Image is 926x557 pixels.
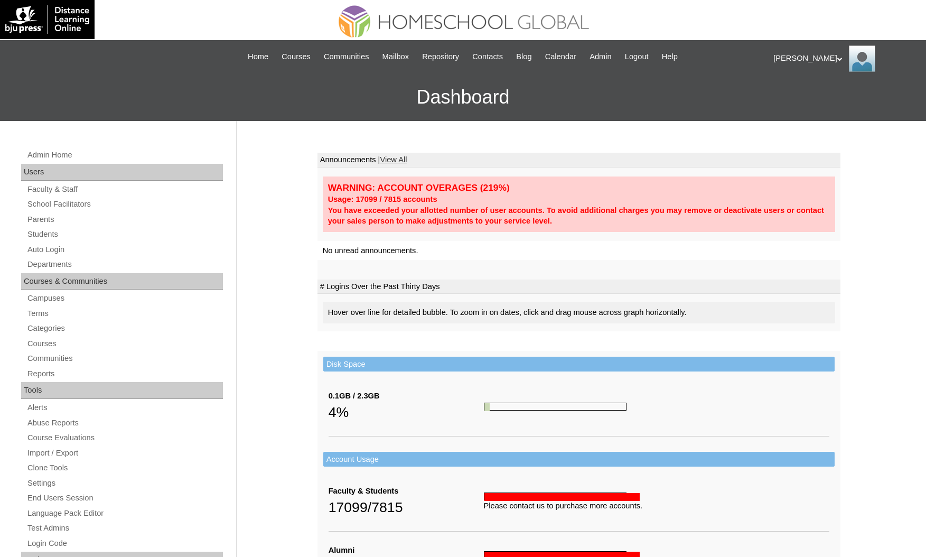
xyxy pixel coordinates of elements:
[329,391,484,402] div: 0.1GB / 2.3GB
[26,183,223,196] a: Faculty & Staff
[26,447,223,460] a: Import / Export
[26,522,223,535] a: Test Admins
[328,182,830,194] div: WARNING: ACCOUNT OVERAGES (219%)
[26,507,223,520] a: Language Pack Editor
[380,155,407,164] a: View All
[417,51,464,63] a: Repository
[26,228,223,241] a: Students
[323,357,835,372] td: Disk Space
[26,537,223,550] a: Login Code
[5,5,89,34] img: logo-white.png
[620,51,654,63] a: Logout
[26,292,223,305] a: Campuses
[422,51,459,63] span: Repository
[773,45,915,72] div: [PERSON_NAME]
[849,45,875,72] img: Ariane Ebuen
[26,401,223,414] a: Alerts
[26,352,223,365] a: Communities
[657,51,683,63] a: Help
[282,51,311,63] span: Courses
[26,213,223,226] a: Parents
[545,51,576,63] span: Calendar
[26,461,223,475] a: Clone Tools
[276,51,316,63] a: Courses
[329,486,484,497] div: Faculty & Students
[540,51,582,63] a: Calendar
[584,51,617,63] a: Admin
[317,153,840,168] td: Announcements |
[323,302,835,323] div: Hover over line for detailed bubble. To zoom in on dates, click and drag mouse across graph horiz...
[324,51,369,63] span: Communities
[26,491,223,505] a: End Users Session
[21,382,223,399] div: Tools
[484,500,829,512] div: Please contact us to purchase more accounts.
[26,367,223,380] a: Reports
[467,51,508,63] a: Contacts
[26,148,223,162] a: Admin Home
[625,51,649,63] span: Logout
[328,195,437,203] strong: Usage: 17099 / 7815 accounts
[21,273,223,290] div: Courses & Communities
[329,497,484,518] div: 17099/7815
[26,307,223,320] a: Terms
[317,280,840,294] td: # Logins Over the Past Thirty Days
[511,51,537,63] a: Blog
[472,51,503,63] span: Contacts
[590,51,612,63] span: Admin
[329,545,484,556] div: Alumni
[26,198,223,211] a: School Facilitators
[26,337,223,350] a: Courses
[26,477,223,490] a: Settings
[382,51,409,63] span: Mailbox
[26,416,223,430] a: Abuse Reports
[319,51,375,63] a: Communities
[26,243,223,256] a: Auto Login
[248,51,268,63] span: Home
[5,73,921,121] h3: Dashboard
[329,402,484,423] div: 4%
[317,241,840,261] td: No unread announcements.
[323,452,835,467] td: Account Usage
[26,322,223,335] a: Categories
[21,164,223,181] div: Users
[26,258,223,271] a: Departments
[516,51,531,63] span: Blog
[377,51,415,63] a: Mailbox
[328,205,830,227] div: You have exceeded your allotted number of user accounts. To avoid additional charges you may remo...
[26,431,223,444] a: Course Evaluations
[662,51,678,63] span: Help
[242,51,274,63] a: Home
